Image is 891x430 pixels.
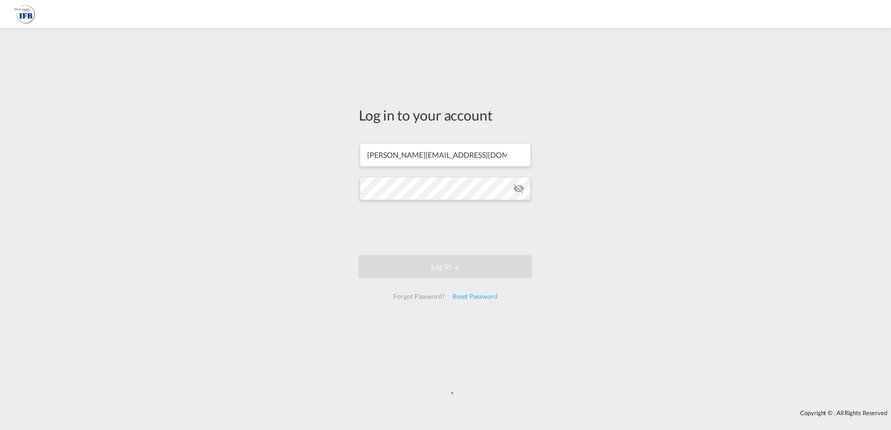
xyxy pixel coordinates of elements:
div: Forgot Password? [390,288,448,305]
button: LOGIN [359,255,532,278]
input: Enter email/phone number [360,143,531,167]
img: de31bbe0256b11eebba44b54815f083d.png [14,4,35,25]
div: Log in to your account [359,105,532,125]
md-icon: icon-eye-off [513,183,524,194]
iframe: reCAPTCHA [375,209,516,246]
div: Reset Password [449,288,501,305]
